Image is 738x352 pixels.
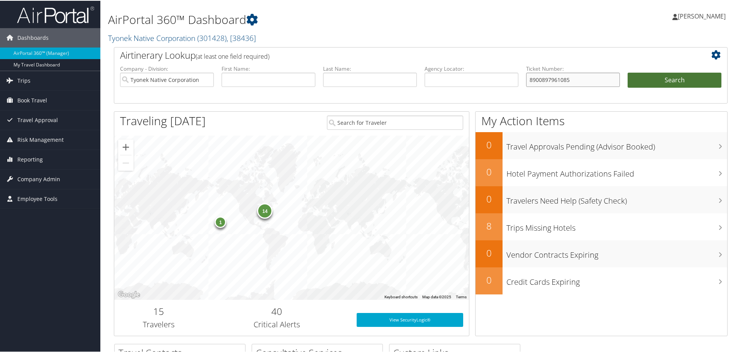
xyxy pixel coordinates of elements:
h2: 0 [476,192,503,205]
button: Keyboard shortcuts [384,294,418,299]
button: Zoom in [118,139,134,154]
h3: Travel Approvals Pending (Advisor Booked) [506,137,727,151]
div: 14 [257,202,273,218]
span: Dashboards [17,27,49,47]
a: 0Travelers Need Help (Safety Check) [476,185,727,213]
a: Open this area in Google Maps (opens a new window) [116,289,142,299]
h3: Travelers [120,318,197,329]
a: Terms (opens in new tab) [456,294,467,298]
span: Reporting [17,149,43,168]
h3: Credit Cards Expiring [506,272,727,287]
a: 0Hotel Payment Authorizations Failed [476,158,727,185]
h2: 40 [209,304,345,317]
span: Employee Tools [17,189,58,208]
a: 0Travel Approvals Pending (Advisor Booked) [476,131,727,158]
h2: Airtinerary Lookup [120,48,670,61]
h2: 0 [476,165,503,178]
input: Search for Traveler [327,115,463,129]
img: Google [116,289,142,299]
span: , [ 38436 ] [227,32,256,43]
span: Map data ©2025 [422,294,451,298]
img: airportal-logo.png [17,5,94,23]
h2: 15 [120,304,197,317]
a: 0Credit Cards Expiring [476,267,727,294]
h3: Critical Alerts [209,318,345,329]
span: Risk Management [17,129,64,149]
h2: 8 [476,219,503,232]
span: Travel Approval [17,110,58,129]
h2: 0 [476,138,503,151]
span: Company Admin [17,169,60,188]
span: [PERSON_NAME] [678,11,726,20]
h1: My Action Items [476,112,727,128]
button: Search [628,72,721,87]
h2: 0 [476,273,503,286]
a: Tyonek Native Corporation [108,32,256,43]
h3: Trips Missing Hotels [506,218,727,233]
a: View SecurityLogic® [357,312,463,326]
h1: Traveling [DATE] [120,112,206,128]
h3: Vendor Contracts Expiring [506,245,727,260]
a: [PERSON_NAME] [672,4,733,27]
label: First Name: [222,64,315,72]
label: Last Name: [323,64,417,72]
label: Ticket Number: [526,64,620,72]
button: Zoom out [118,155,134,170]
span: ( 301428 ) [197,32,227,43]
a: 0Vendor Contracts Expiring [476,240,727,267]
h2: 0 [476,246,503,259]
span: Book Travel [17,90,47,109]
div: 1 [215,216,226,227]
h3: Travelers Need Help (Safety Check) [506,191,727,206]
a: 8Trips Missing Hotels [476,213,727,240]
label: Company - Division: [120,64,214,72]
span: Trips [17,70,30,90]
span: (at least one field required) [196,51,269,60]
label: Agency Locator: [425,64,518,72]
h1: AirPortal 360™ Dashboard [108,11,525,27]
h3: Hotel Payment Authorizations Failed [506,164,727,179]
